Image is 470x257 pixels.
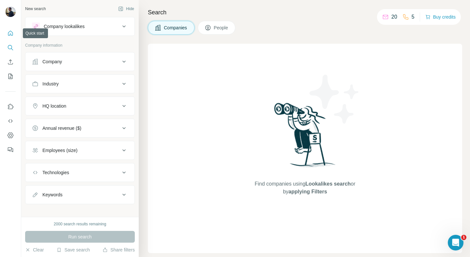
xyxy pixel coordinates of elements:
[42,58,62,65] div: Company
[5,7,16,17] img: Avatar
[102,247,135,253] button: Share filters
[25,120,134,136] button: Annual revenue ($)
[412,13,415,21] p: 5
[5,27,16,39] button: Quick start
[5,42,16,53] button: Search
[148,8,462,17] h4: Search
[5,115,16,127] button: Use Surfe API
[25,165,134,180] button: Technologies
[305,70,364,128] img: Surfe Illustration - Stars
[214,24,229,31] span: People
[164,24,188,31] span: Companies
[425,12,456,22] button: Buy credits
[114,4,139,14] button: Hide
[5,144,16,156] button: Feedback
[25,54,134,69] button: Company
[461,235,466,240] span: 1
[448,235,463,250] iframe: Intercom live chat
[391,13,397,21] p: 20
[25,187,134,203] button: Keywords
[42,169,69,176] div: Technologies
[5,70,16,82] button: My lists
[42,191,62,198] div: Keywords
[44,23,85,30] div: Company lookalikes
[42,103,66,109] div: HQ location
[289,189,327,194] span: applying Filters
[25,6,46,12] div: New search
[5,56,16,68] button: Enrich CSV
[25,98,134,114] button: HQ location
[42,147,77,154] div: Employees (size)
[25,143,134,158] button: Employees (size)
[5,129,16,141] button: Dashboard
[42,81,59,87] div: Industry
[25,42,135,48] p: Company information
[305,181,351,187] span: Lookalikes search
[42,125,81,131] div: Annual revenue ($)
[25,247,44,253] button: Clear
[253,180,357,196] span: Find companies using or by
[271,101,339,174] img: Surfe Illustration - Woman searching with binoculars
[25,19,134,34] button: Company lookalikes
[25,76,134,92] button: Industry
[54,221,106,227] div: 2000 search results remaining
[56,247,90,253] button: Save search
[5,101,16,113] button: Use Surfe on LinkedIn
